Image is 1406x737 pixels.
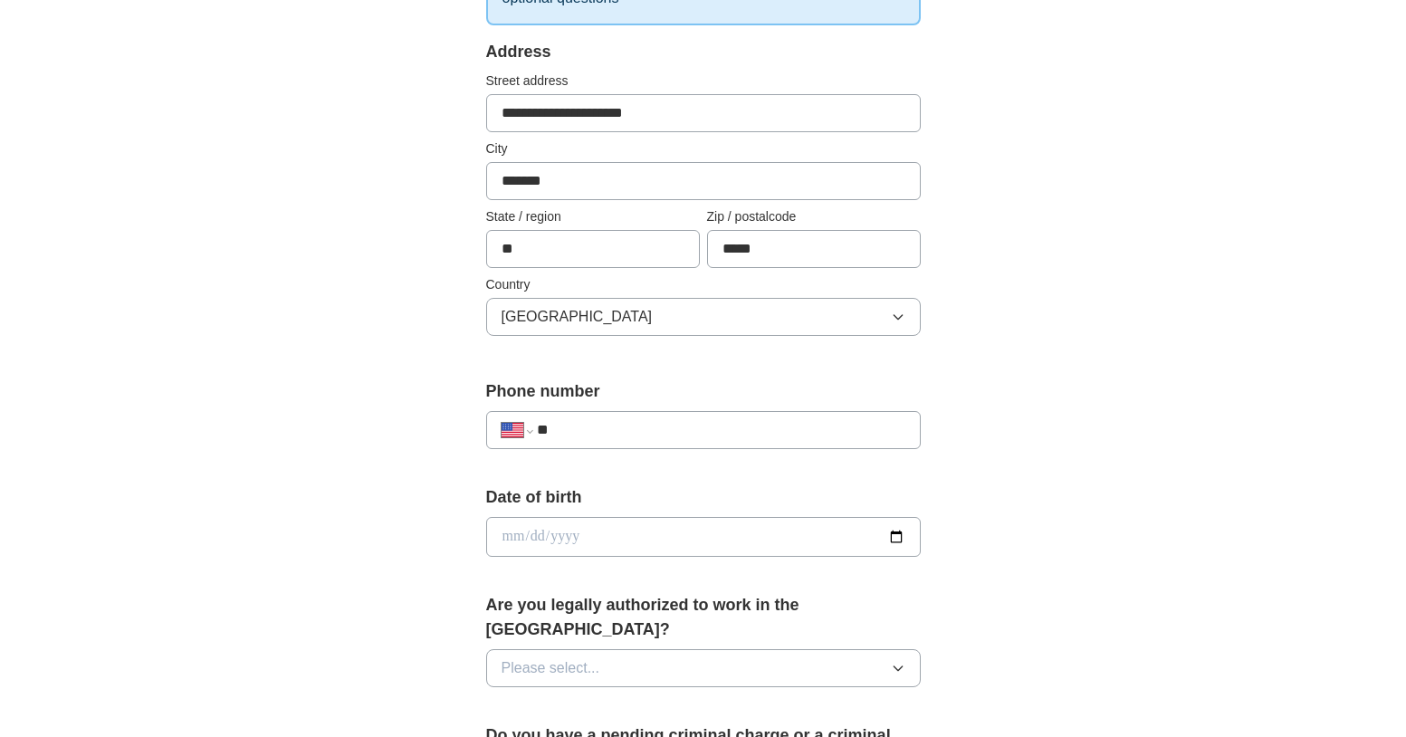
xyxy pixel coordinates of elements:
[486,139,921,158] label: City
[486,593,921,642] label: Are you legally authorized to work in the [GEOGRAPHIC_DATA]?
[502,657,600,679] span: Please select...
[486,649,921,687] button: Please select...
[486,379,921,404] label: Phone number
[486,40,921,64] div: Address
[486,72,921,91] label: Street address
[707,207,921,226] label: Zip / postalcode
[486,275,921,294] label: Country
[486,298,921,336] button: [GEOGRAPHIC_DATA]
[486,485,921,510] label: Date of birth
[502,306,653,328] span: [GEOGRAPHIC_DATA]
[486,207,700,226] label: State / region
